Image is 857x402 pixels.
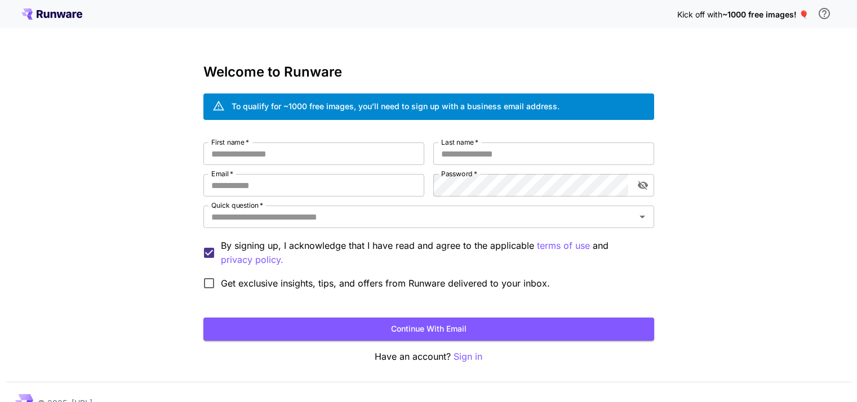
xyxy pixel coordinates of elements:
button: By signing up, I acknowledge that I have read and agree to the applicable and privacy policy. [537,239,590,253]
button: Continue with email [203,318,654,341]
label: Email [211,169,233,178]
button: Open [634,209,650,225]
button: By signing up, I acknowledge that I have read and agree to the applicable terms of use and [221,253,283,267]
h3: Welcome to Runware [203,64,654,80]
p: terms of use [537,239,590,253]
p: Have an account? [203,350,654,364]
button: In order to qualify for free credit, you need to sign up with a business email address and click ... [813,2,836,25]
div: To qualify for ~1000 free images, you’ll need to sign up with a business email address. [232,100,560,112]
label: Password [441,169,477,178]
label: Quick question [211,200,263,210]
button: toggle password visibility [633,175,653,195]
button: Sign in [454,350,482,364]
p: privacy policy. [221,253,283,267]
label: First name [211,137,249,147]
span: ~1000 free images! 🎈 [722,10,809,19]
span: Get exclusive insights, tips, and offers from Runware delivered to your inbox. [221,276,550,290]
span: Kick off with [677,10,722,19]
label: Last name [441,137,478,147]
p: By signing up, I acknowledge that I have read and agree to the applicable and [221,239,645,267]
